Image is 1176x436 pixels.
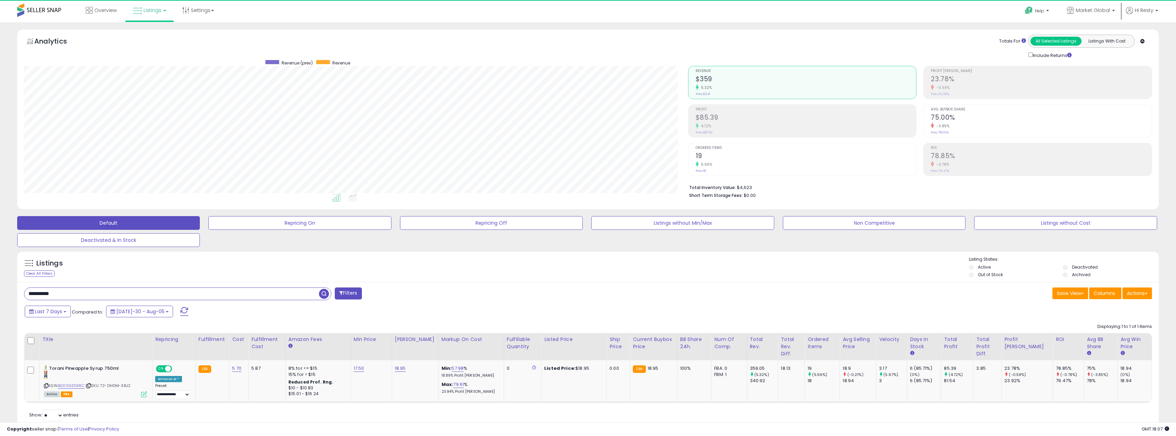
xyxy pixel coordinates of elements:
[89,426,119,432] a: Privacy Policy
[1094,290,1115,297] span: Columns
[609,336,627,350] div: Ship Price
[689,185,736,190] b: Total Inventory Value:
[208,216,391,230] button: Repricing On
[680,336,709,350] div: BB Share 24h.
[507,336,538,350] div: Fulfillable Quantity
[1056,336,1081,343] div: ROI
[808,365,840,372] div: 19
[155,376,182,382] div: Amazon AI *
[44,365,147,397] div: ASIN:
[288,343,293,349] small: Amazon Fees.
[976,365,996,372] div: 3.85
[35,308,62,315] span: Last 7 Days
[934,162,949,167] small: -0.78%
[931,108,1152,111] span: Avg. Buybox Share
[696,169,706,173] small: Prev: 18
[1072,272,1091,278] label: Archived
[843,365,876,372] div: 18.9
[1030,37,1082,46] button: All Selected Listings
[1009,372,1026,377] small: (-0.59%)
[198,336,226,343] div: Fulfillment
[453,381,464,388] a: 79.61
[978,264,991,270] label: Active
[544,365,601,372] div: $18.95
[106,306,173,317] button: [DATE]-30 - Aug-05
[931,75,1152,84] h2: 23.78%
[442,365,452,372] b: Min:
[7,426,32,432] strong: Copyright
[714,336,744,350] div: Num of Comp.
[288,379,333,385] b: Reduced Prof. Rng.
[1122,287,1152,299] button: Actions
[910,378,941,384] div: 6 (85.71%)
[1126,7,1158,22] a: Hi Resty
[59,426,88,432] a: Terms of Use
[931,146,1152,150] span: ROI
[1056,365,1084,372] div: 78.85%
[714,365,741,372] div: FBA: 0
[744,192,756,199] span: $0.00
[442,381,499,394] div: %
[1019,1,1056,22] a: Help
[910,372,920,377] small: (0%)
[699,123,711,129] small: 4.72%
[699,162,712,167] small: 5.56%
[354,365,364,372] a: 17.50
[49,365,133,374] b: Torani Pineapple Syrup 750ml
[750,365,778,372] div: 359.05
[1120,365,1152,372] div: 18.94
[288,391,345,397] div: $15.01 - $16.24
[931,92,949,96] small: Prev: 23.92%
[931,69,1152,73] span: Profit [PERSON_NAME]
[633,336,674,350] div: Current Buybox Price
[879,378,907,384] div: 3
[155,336,193,343] div: Repricing
[781,336,802,357] div: Total Rev. Diff.
[58,383,84,389] a: B000GZGX8C
[931,169,949,173] small: Prev: 79.47%
[879,365,907,372] div: 3.17
[72,309,103,315] span: Compared to:
[976,336,998,357] div: Total Profit Diff.
[544,336,604,343] div: Listed Price
[696,146,916,150] span: Ordered Items
[812,372,827,377] small: (5.56%)
[1087,336,1115,350] div: Avg BB Share
[754,372,769,377] small: (5.32%)
[910,350,914,356] small: Days In Stock.
[507,365,536,372] div: 0
[931,114,1152,123] h2: 75.00%
[251,365,280,372] div: 5.87
[442,336,501,343] div: Markup on Cost
[288,372,345,378] div: 15% for > $15
[144,7,161,14] span: Listings
[974,216,1157,230] button: Listings without Cost
[699,85,712,90] small: 5.32%
[1097,323,1152,330] div: Displaying 1 to 1 of 1 items
[944,336,970,350] div: Total Profit
[1056,378,1084,384] div: 79.47%
[1087,365,1117,372] div: 75%
[1052,287,1088,299] button: Save View
[335,287,362,299] button: Filters
[116,308,164,315] span: [DATE]-30 - Aug-05
[934,85,950,90] small: -0.59%
[750,336,775,350] div: Total Rev.
[42,336,149,343] div: Title
[750,378,778,384] div: 340.92
[934,123,949,129] small: -3.85%
[1120,378,1152,384] div: 18.94
[696,75,916,84] h2: $359
[332,60,350,66] span: Revenue
[171,366,182,372] span: OFF
[36,259,63,268] h5: Listings
[282,60,313,66] span: Revenue (prev)
[442,365,499,378] div: %
[24,270,55,277] div: Clear All Filters
[400,216,583,230] button: Repricing Off
[1087,378,1117,384] div: 78%
[883,372,898,377] small: (5.67%)
[1004,378,1053,384] div: 23.92%
[288,336,348,343] div: Amazon Fees
[944,365,973,372] div: 85.39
